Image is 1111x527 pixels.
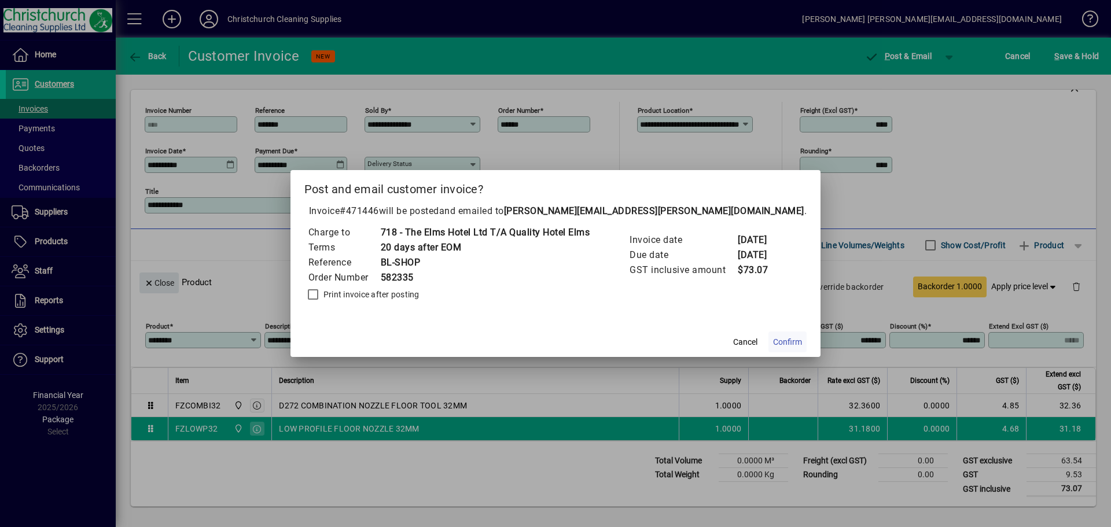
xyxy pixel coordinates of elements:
[321,289,420,300] label: Print invoice after posting
[308,270,380,285] td: Order Number
[733,336,757,348] span: Cancel
[308,240,380,255] td: Terms
[308,225,380,240] td: Charge to
[504,205,804,216] b: [PERSON_NAME][EMAIL_ADDRESS][PERSON_NAME][DOMAIN_NAME]
[629,263,737,278] td: GST inclusive amount
[290,170,821,204] h2: Post and email customer invoice?
[340,205,379,216] span: #471446
[629,248,737,263] td: Due date
[380,270,590,285] td: 582335
[380,255,590,270] td: BL-SHOP
[768,331,807,352] button: Confirm
[304,204,807,218] p: Invoice will be posted .
[727,331,764,352] button: Cancel
[380,225,590,240] td: 718 - The Elms Hotel Ltd T/A Quality Hotel Elms
[737,263,783,278] td: $73.07
[737,233,783,248] td: [DATE]
[308,255,380,270] td: Reference
[380,240,590,255] td: 20 days after EOM
[439,205,804,216] span: and emailed to
[737,248,783,263] td: [DATE]
[773,336,802,348] span: Confirm
[629,233,737,248] td: Invoice date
